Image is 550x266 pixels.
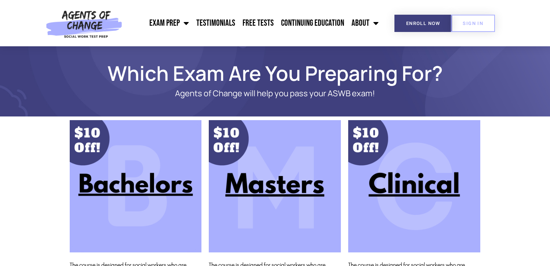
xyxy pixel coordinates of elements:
a: Testimonials [193,14,239,32]
a: Enroll Now [394,15,452,32]
a: Free Tests [239,14,277,32]
nav: Menu [126,14,382,32]
a: Exam Prep [146,14,193,32]
a: About [348,14,382,32]
a: Continuing Education [277,14,348,32]
p: Agents of Change will help you pass your ASWB exam! [95,89,455,98]
span: Enroll Now [406,21,440,26]
a: SIGN IN [451,15,495,32]
h1: Which Exam Are You Preparing For? [66,65,484,82]
span: SIGN IN [463,21,483,26]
